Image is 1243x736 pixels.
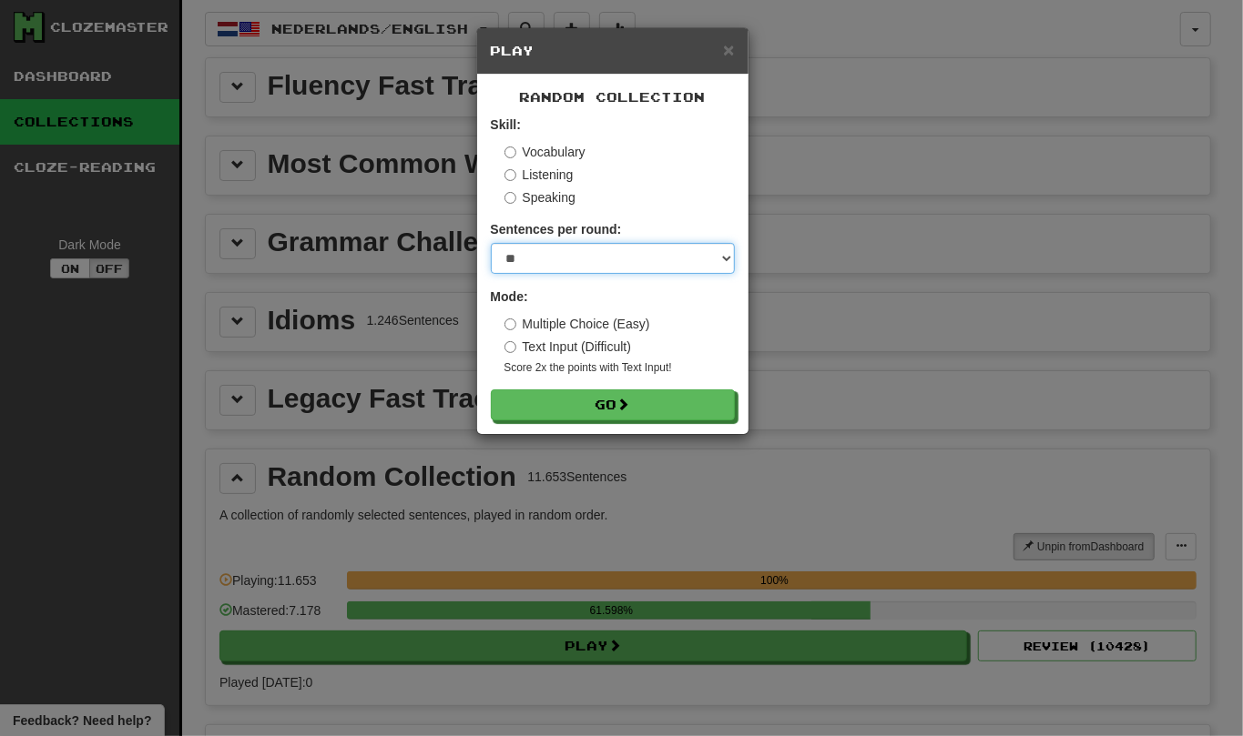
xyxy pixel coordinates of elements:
[491,289,528,304] strong: Mode:
[504,338,632,356] label: Text Input (Difficult)
[504,360,735,376] small: Score 2x the points with Text Input !
[723,40,734,59] button: Close
[504,188,576,207] label: Speaking
[723,39,734,60] span: ×
[520,89,706,105] span: Random Collection
[491,117,521,132] strong: Skill:
[504,315,650,333] label: Multiple Choice (Easy)
[504,341,516,353] input: Text Input (Difficult)
[504,143,586,161] label: Vocabulary
[504,146,516,158] input: Vocabulary
[504,318,516,330] input: Multiple Choice (Easy)
[504,192,516,204] input: Speaking
[491,42,735,60] h5: Play
[504,166,574,184] label: Listening
[491,220,622,238] label: Sentences per round:
[491,389,735,420] button: Go
[504,169,516,181] input: Listening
